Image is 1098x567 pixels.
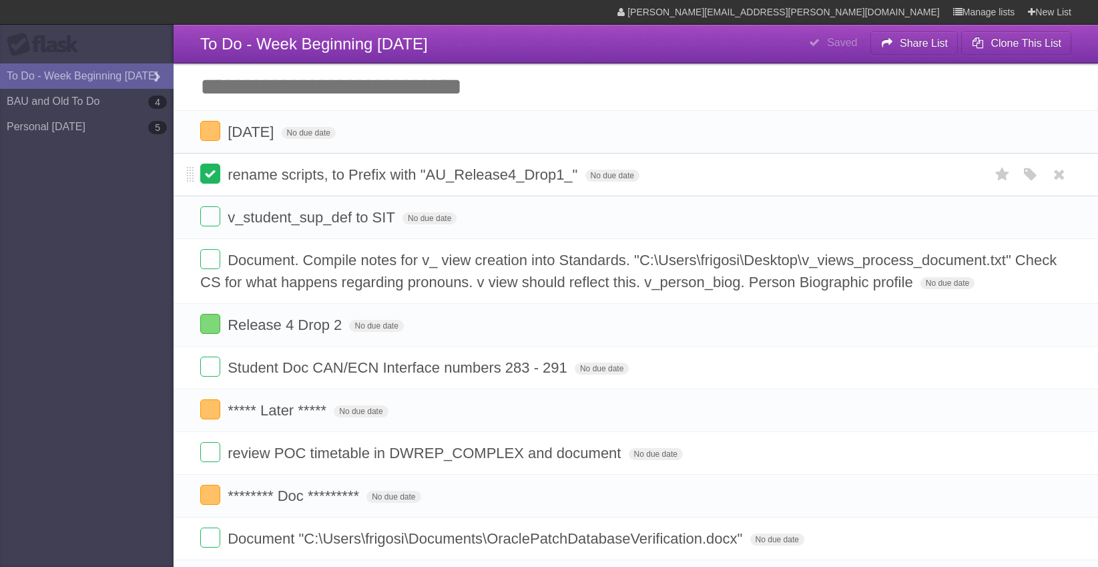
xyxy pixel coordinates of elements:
[900,37,948,49] b: Share List
[228,209,398,226] span: v_student_sup_def to SIT
[402,212,457,224] span: No due date
[148,121,167,134] b: 5
[282,127,336,139] span: No due date
[585,170,639,182] span: No due date
[200,206,220,226] label: Done
[200,314,220,334] label: Done
[200,252,1057,291] span: Document. Compile notes for v_ view creation into Standards. "C:\Users\frigosi\Desktop\v_views_pr...
[200,249,220,269] label: Done
[228,445,624,461] span: review POC timetable in DWREP_COMPLEX and document
[200,357,220,377] label: Done
[7,33,87,57] div: Flask
[870,31,958,55] button: Share List
[228,317,345,333] span: Release 4 Drop 2
[349,320,403,332] span: No due date
[920,277,975,289] span: No due date
[228,166,581,183] span: rename scripts, to Prefix with "AU_Release4_Drop1_"
[200,485,220,505] label: Done
[200,35,428,53] span: To Do - Week Beginning [DATE]
[200,164,220,184] label: Done
[990,164,1015,186] label: Star task
[629,448,683,460] span: No due date
[366,491,421,503] span: No due date
[991,37,1061,49] b: Clone This List
[200,399,220,419] label: Done
[228,530,746,547] span: Document "C:\Users\frigosi\Documents\OraclePatchDatabaseVerification.docx"
[334,405,388,417] span: No due date
[200,528,220,548] label: Done
[575,363,629,375] span: No due date
[827,37,857,48] b: Saved
[961,31,1071,55] button: Clone This List
[200,442,220,462] label: Done
[228,124,277,140] span: [DATE]
[200,121,220,141] label: Done
[750,534,804,546] span: No due date
[228,359,571,376] span: Student Doc CAN/ECN Interface numbers 283 - 291
[148,96,167,109] b: 4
